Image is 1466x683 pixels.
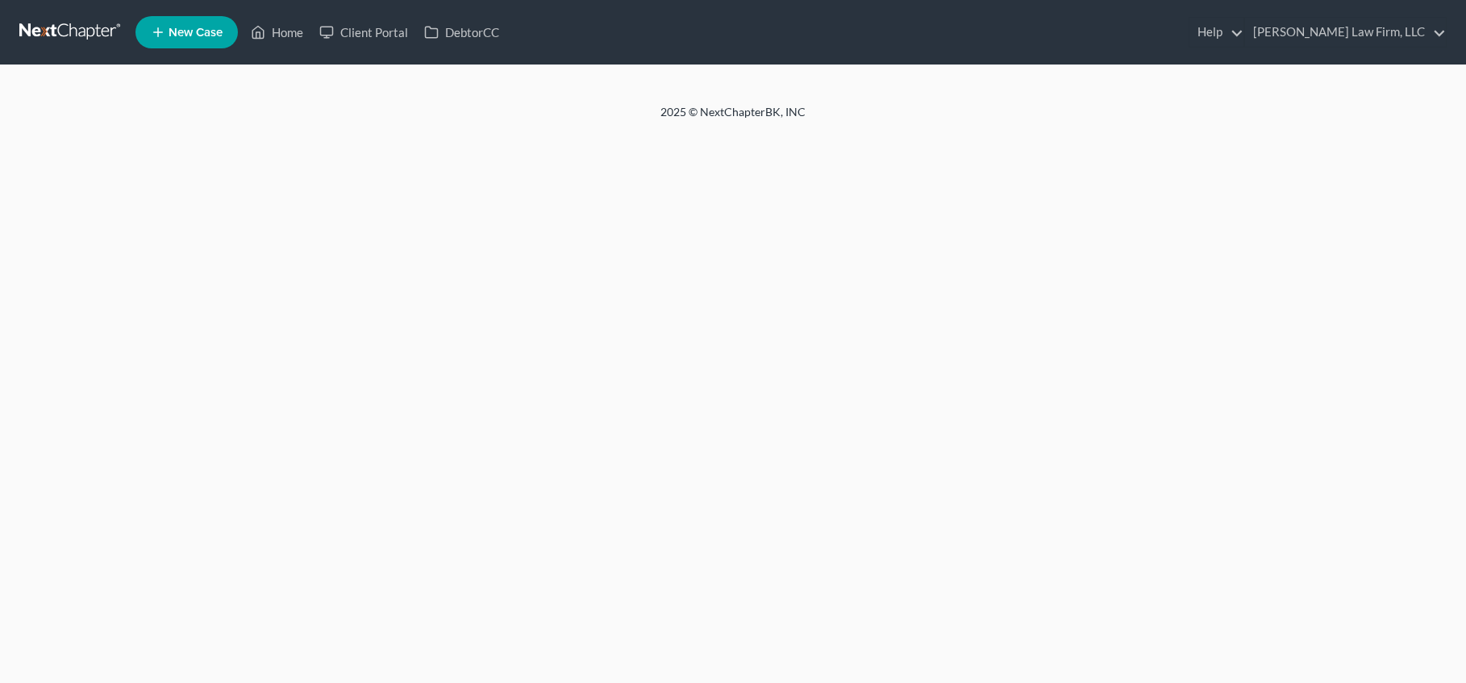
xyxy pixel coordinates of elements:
[243,18,311,47] a: Home
[1189,18,1243,47] a: Help
[1245,18,1446,47] a: [PERSON_NAME] Law Firm, LLC
[273,104,1193,133] div: 2025 © NextChapterBK, INC
[135,16,238,48] new-legal-case-button: New Case
[416,18,507,47] a: DebtorCC
[311,18,416,47] a: Client Portal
